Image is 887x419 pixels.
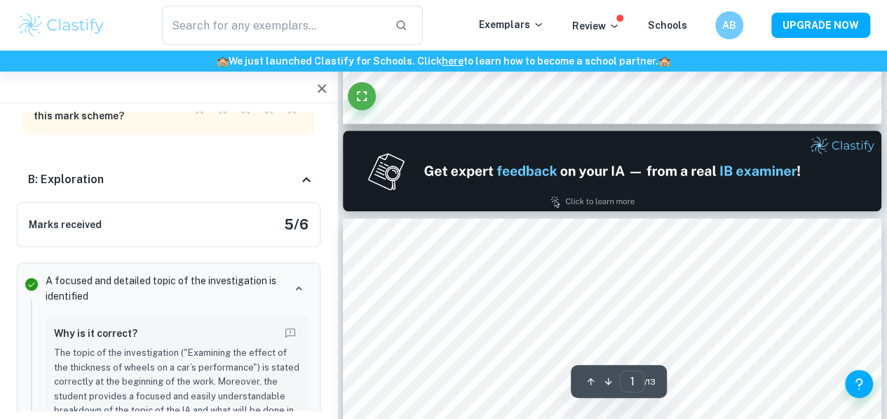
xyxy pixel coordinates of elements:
svg: Correct [23,276,40,293]
a: here [442,55,463,67]
span: 🏫 [217,55,229,67]
p: Review [572,18,620,34]
div: B: Exploration [17,157,320,202]
h6: AB [722,18,738,33]
h5: 5 / 6 [284,214,309,235]
button: Help and Feedback [845,370,873,398]
button: UPGRADE NOW [771,13,870,38]
h6: We just launched Clastify for Schools. Click to learn how to become a school partner. [3,53,884,69]
button: AB [715,11,743,39]
h6: Marks received [29,217,102,232]
img: Clastify logo [17,11,106,39]
span: 🏫 [658,55,670,67]
p: A focused and detailed topic of the investigation is identified [46,273,283,304]
button: Fullscreen [348,82,376,110]
input: Search for any exemplars... [162,6,384,45]
h6: Why is it correct? [54,326,137,341]
button: Report mistake/confusion [280,324,300,343]
img: Ad [343,131,881,211]
span: / 13 [644,375,656,388]
h6: B: Exploration [28,171,104,188]
a: Schools [648,20,687,31]
p: Exemplars [479,17,544,32]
